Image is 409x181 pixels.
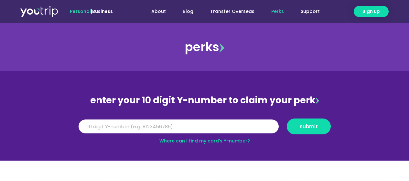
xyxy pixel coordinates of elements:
span: submit [300,124,318,129]
nav: Menu [130,6,328,17]
input: 10 digit Y-number (e.g. 8123456789) [79,119,279,134]
a: Sign up [354,6,389,17]
a: About [143,6,174,17]
a: Blog [174,6,202,17]
button: submit [287,119,331,134]
a: Transfer Overseas [202,6,263,17]
a: Support [292,6,328,17]
a: Where can I find my card’s Y-number? [159,138,250,144]
div: enter your 10 digit Y-number to claim your perk [75,92,334,109]
form: Y Number [79,119,331,139]
span: Personal [70,8,91,15]
a: Perks [263,6,292,17]
a: Business [92,8,113,15]
span: Sign up [362,8,380,15]
span: | [70,8,113,15]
